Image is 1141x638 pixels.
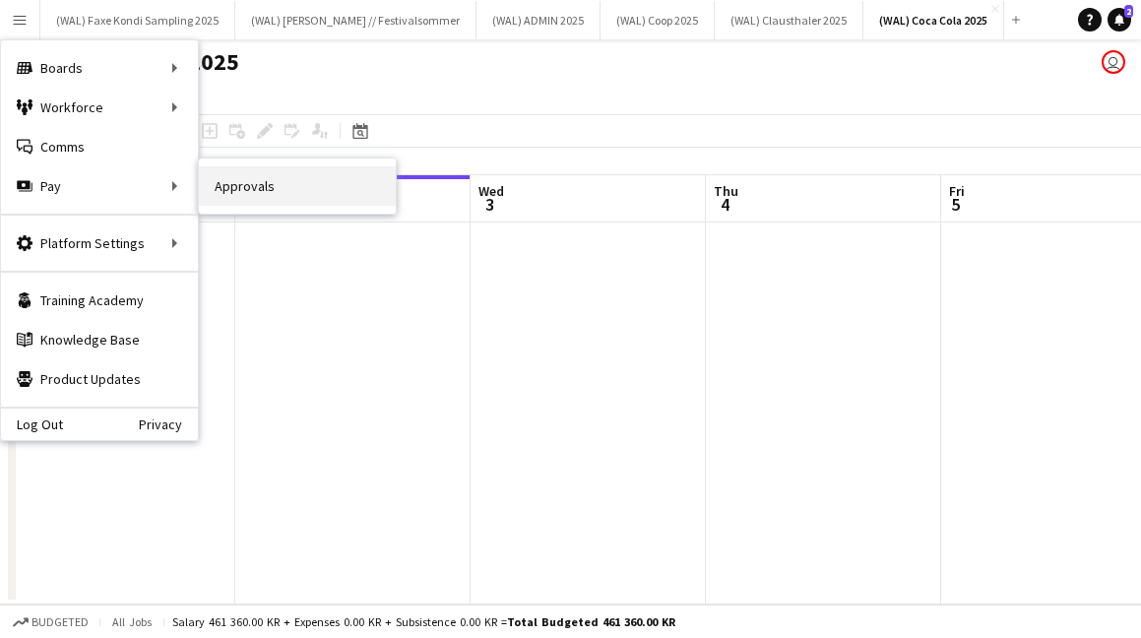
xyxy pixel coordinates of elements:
a: Log Out [1,416,63,432]
a: Approvals [199,166,396,206]
button: (WAL) Faxe Kondi Sampling 2025 [40,1,235,39]
span: Budgeted [32,615,89,629]
span: 4 [711,193,738,216]
span: All jobs [108,614,156,629]
button: Budgeted [10,611,92,633]
a: Product Updates [1,359,198,399]
button: (WAL) ADMIN 2025 [476,1,601,39]
span: Total Budgeted 461 360.00 KR [507,614,675,629]
div: Pay [1,166,198,206]
span: Fri [949,182,965,200]
a: Training Academy [1,281,198,320]
a: Privacy [139,416,198,432]
span: 5 [946,193,965,216]
div: Workforce [1,88,198,127]
div: Salary 461 360.00 KR + Expenses 0.00 KR + Subsistence 0.00 KR = [172,614,675,629]
div: Boards [1,48,198,88]
a: 2 [1108,8,1131,32]
button: (WAL) [PERSON_NAME] // Festivalsommer [235,1,476,39]
button: (WAL) Coop 2025 [601,1,715,39]
span: Thu [714,182,738,200]
button: (WAL) Coca Cola 2025 [863,1,1004,39]
app-user-avatar: Fredrik Næss [1102,50,1125,74]
a: Comms [1,127,198,166]
a: Knowledge Base [1,320,198,359]
div: Platform Settings [1,223,198,263]
span: Wed [478,182,504,200]
span: 2 [1124,5,1133,18]
button: (WAL) Clausthaler 2025 [715,1,863,39]
span: 3 [475,193,504,216]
